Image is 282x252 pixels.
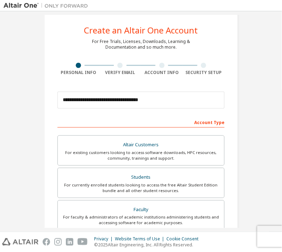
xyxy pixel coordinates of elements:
img: instagram.svg [54,238,62,246]
div: Privacy [94,236,115,242]
img: linkedin.svg [66,238,73,246]
img: altair_logo.svg [2,238,38,246]
img: facebook.svg [43,238,50,246]
div: Personal Info [57,70,99,75]
div: For currently enrolled students looking to access the free Altair Student Edition bundle and all ... [62,182,220,193]
div: Security Setup [183,70,225,75]
div: Create an Altair One Account [84,26,198,35]
div: For existing customers looking to access software downloads, HPC resources, community, trainings ... [62,150,220,161]
div: Students [62,172,220,182]
div: Account Info [141,70,183,75]
img: Altair One [4,2,92,9]
div: Verify Email [99,70,141,75]
img: youtube.svg [78,238,88,246]
div: Altair Customers [62,140,220,150]
div: For Free Trials, Licenses, Downloads, Learning & Documentation and so much more. [92,39,190,50]
div: Cookie Consent [167,236,203,242]
p: © 2025 Altair Engineering, Inc. All Rights Reserved. [94,242,203,248]
div: Faculty [62,205,220,215]
div: Website Terms of Use [115,236,167,242]
div: Account Type [57,116,225,128]
div: For faculty & administrators of academic institutions administering students and accessing softwa... [62,214,220,226]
